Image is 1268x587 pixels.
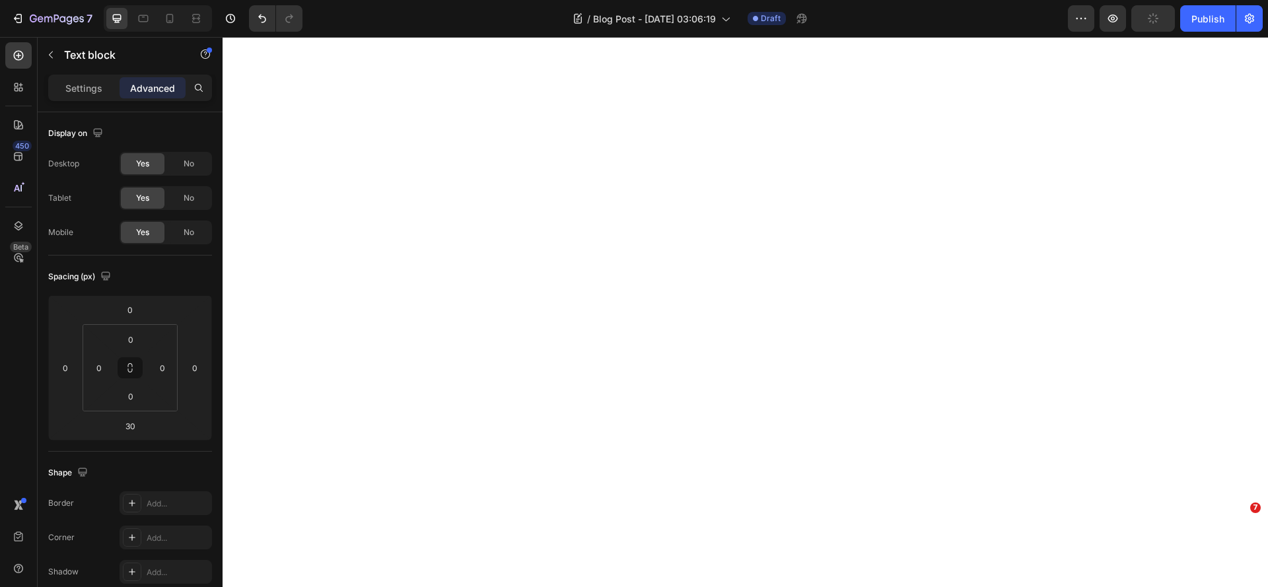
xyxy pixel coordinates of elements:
[48,268,114,286] div: Spacing (px)
[130,81,175,95] p: Advanced
[48,125,106,143] div: Display on
[55,358,75,378] input: 0
[48,464,90,482] div: Shape
[1191,12,1224,26] div: Publish
[136,226,149,238] span: Yes
[147,498,209,510] div: Add...
[48,158,79,170] div: Desktop
[587,12,590,26] span: /
[184,158,194,170] span: No
[761,13,781,24] span: Draft
[89,358,109,378] input: 0px
[1250,502,1261,513] span: 7
[184,226,194,238] span: No
[147,532,209,544] div: Add...
[10,242,32,252] div: Beta
[593,12,716,26] span: Blog Post - [DATE] 03:06:19
[223,37,1268,587] iframe: Design area
[117,300,143,320] input: 0
[185,358,205,378] input: 0
[64,47,176,63] p: Text block
[117,416,143,436] input: 30
[65,81,102,95] p: Settings
[13,141,32,151] div: 450
[249,5,302,32] div: Undo/Redo
[1180,5,1236,32] button: Publish
[48,566,79,578] div: Shadow
[5,5,98,32] button: 7
[136,158,149,170] span: Yes
[48,497,74,509] div: Border
[136,192,149,204] span: Yes
[48,532,75,543] div: Corner
[118,329,144,349] input: 0px
[184,192,194,204] span: No
[118,386,144,406] input: 0px
[87,11,92,26] p: 7
[48,192,71,204] div: Tablet
[153,358,172,378] input: 0px
[1223,522,1255,554] iframe: Intercom live chat
[147,567,209,578] div: Add...
[48,226,73,238] div: Mobile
